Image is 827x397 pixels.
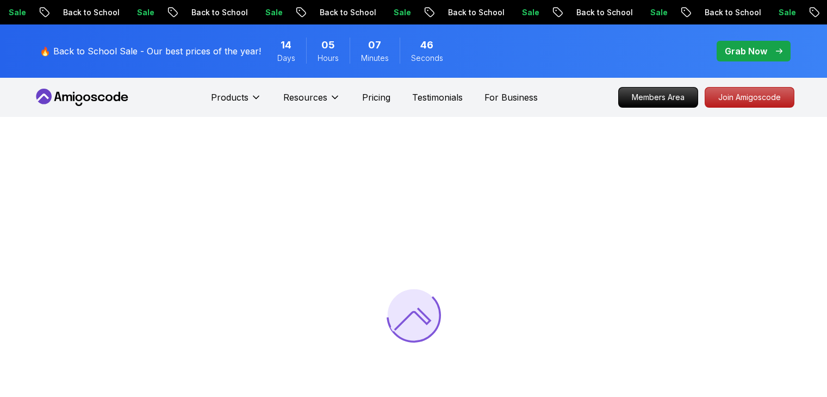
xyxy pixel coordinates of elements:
a: Join Amigoscode [705,87,794,108]
span: 46 Seconds [420,38,433,53]
p: Back to School [693,7,767,18]
p: Sale [639,7,674,18]
p: Resources [283,91,327,104]
button: Products [211,91,262,113]
button: Resources [283,91,340,113]
p: Join Amigoscode [705,88,794,107]
p: Sale [254,7,289,18]
p: Grab Now [725,45,767,58]
p: Back to School [437,7,511,18]
span: Hours [318,53,339,64]
p: Back to School [52,7,126,18]
p: 🔥 Back to School Sale - Our best prices of the year! [40,45,261,58]
p: Sale [126,7,160,18]
span: Days [277,53,295,64]
span: 14 Days [281,38,291,53]
a: For Business [484,91,538,104]
a: Testimonials [412,91,463,104]
span: 5 Hours [321,38,335,53]
p: Products [211,91,248,104]
p: Sale [511,7,545,18]
span: Seconds [411,53,443,64]
p: Sale [767,7,802,18]
p: Back to School [180,7,254,18]
p: Back to School [308,7,382,18]
span: 7 Minutes [368,38,381,53]
a: Members Area [618,87,698,108]
span: Minutes [361,53,389,64]
p: Members Area [619,88,698,107]
a: Pricing [362,91,390,104]
p: Sale [382,7,417,18]
p: Back to School [565,7,639,18]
